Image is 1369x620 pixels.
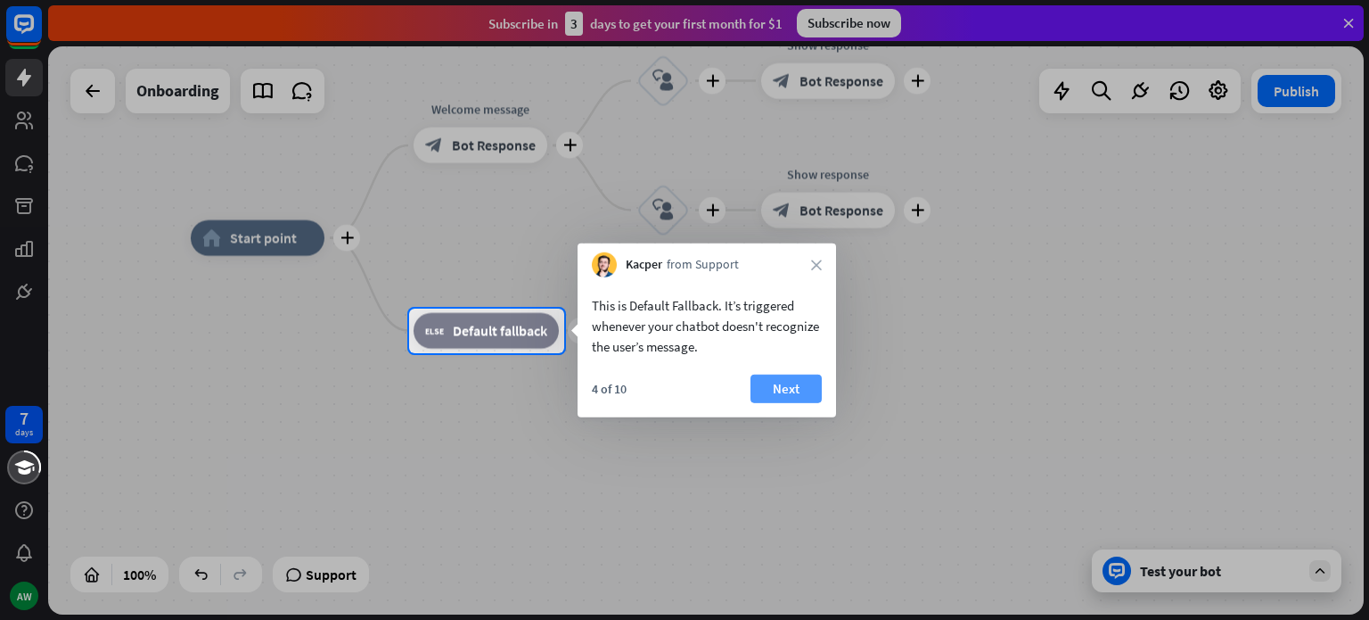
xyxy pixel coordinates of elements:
i: block_fallback [425,322,444,340]
span: Default fallback [453,322,547,340]
i: close [811,260,822,270]
div: 4 of 10 [592,381,627,397]
div: This is Default Fallback. It’s triggered whenever your chatbot doesn't recognize the user’s message. [592,295,822,357]
button: Next [750,375,822,403]
span: from Support [667,256,739,274]
span: Kacper [626,256,662,274]
button: Open LiveChat chat widget [14,7,68,61]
